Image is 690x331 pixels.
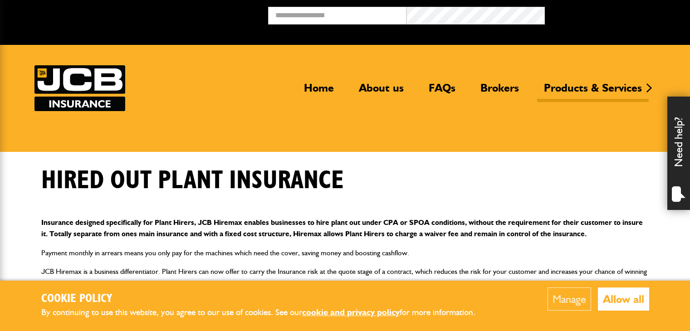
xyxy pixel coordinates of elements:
img: JCB Insurance Services logo [34,65,125,111]
a: About us [352,81,411,102]
a: Products & Services [537,81,649,102]
h1: Hired out plant insurance [41,165,344,196]
p: Payment monthly in arrears means you only pay for the machines which need the cover, saving money... [41,247,649,259]
div: Need help? [667,97,690,210]
a: FAQs [422,81,462,102]
a: Home [297,81,341,102]
button: Allow all [598,287,649,311]
p: Insurance designed specifically for Plant Hirers, JCB Hiremax enables businesses to hire plant ou... [41,217,649,240]
button: Manage [548,287,591,311]
a: Brokers [474,81,526,102]
button: Broker Login [545,7,683,21]
h2: Cookie Policy [41,292,490,306]
a: JCB Insurance Services [34,65,125,111]
p: JCB Hiremax is a business differentiator. Plant Hirers can now offer to carry the Insurance risk ... [41,266,649,289]
a: cookie and privacy policy [302,307,400,317]
p: By continuing to use this website, you agree to our use of cookies. See our for more information. [41,306,490,320]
